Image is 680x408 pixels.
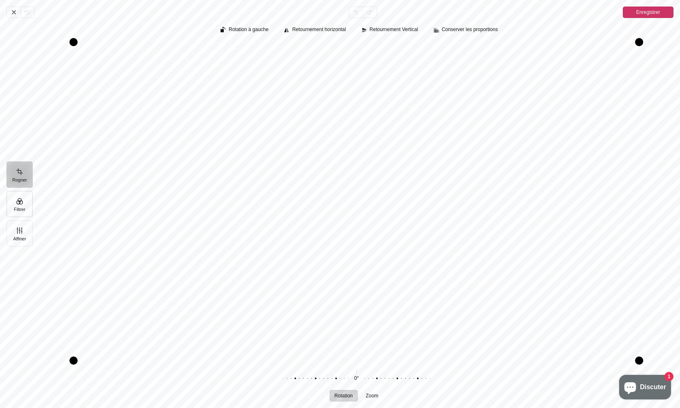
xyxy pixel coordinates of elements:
[7,191,33,217] button: Filtrer
[357,25,423,36] button: Retournement Vertical
[7,161,33,188] button: Rogner
[334,393,353,398] span: Rotation
[636,7,660,17] span: Enregistrer
[69,42,78,361] div: Drag left
[39,18,680,408] div: Rogner
[74,356,639,365] div: Drag bottom
[617,375,673,401] inbox-online-store-chat: Chat de la boutique en ligne Shopify
[74,38,639,46] div: Drag top
[366,393,379,398] span: Zoom
[430,25,503,36] button: Conserver les proportions
[292,27,346,32] span: Retournement horizontal
[442,27,498,32] span: Conserver les proportions
[635,42,643,361] div: Drag right
[623,7,673,18] button: Enregistrer
[216,25,273,36] button: Rotation à gauche
[280,25,350,36] button: Retournement horizontal
[370,27,418,32] span: Retournement Vertical
[7,220,33,247] button: Affiner
[229,27,268,32] span: Rotation à gauche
